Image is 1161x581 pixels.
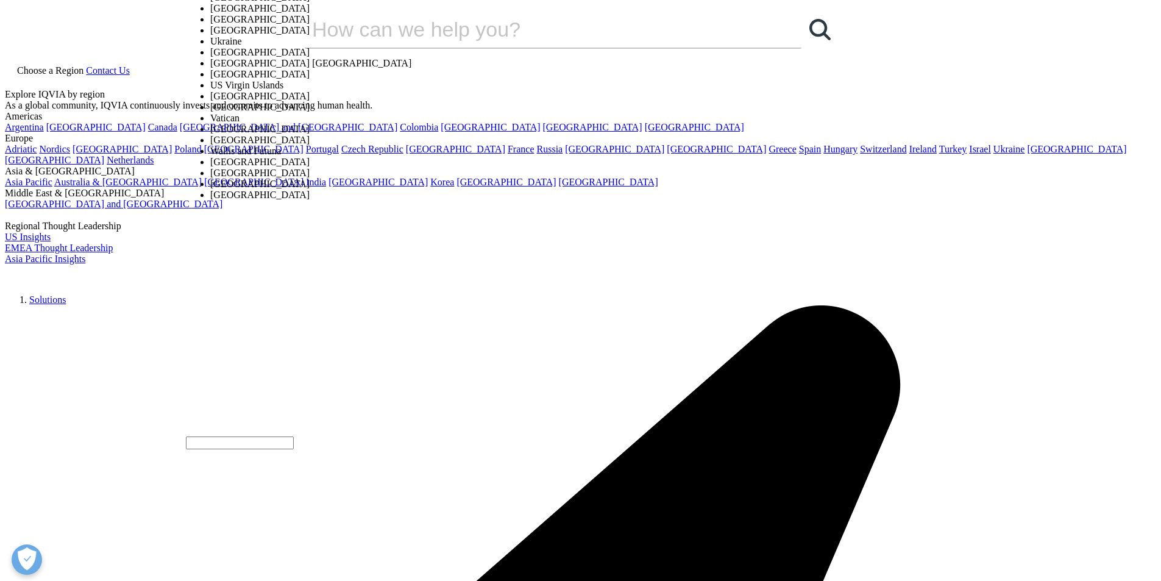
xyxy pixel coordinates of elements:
[210,25,433,36] li: [GEOGRAPHIC_DATA]
[5,155,104,165] a: [GEOGRAPHIC_DATA]
[210,168,433,179] li: [GEOGRAPHIC_DATA]
[909,144,937,154] a: Ireland
[969,144,991,154] a: Israel
[210,135,433,146] li: [GEOGRAPHIC_DATA]
[5,144,37,154] a: Adriatic
[5,188,1138,199] div: Middle East & [GEOGRAPHIC_DATA]
[210,47,433,58] li: [GEOGRAPHIC_DATA]
[29,294,66,305] a: Solutions
[210,190,433,201] li: [GEOGRAPHIC_DATA]
[17,65,83,76] span: Choose a Region
[5,221,1138,232] div: Regional Thought Leadership
[46,122,146,132] a: [GEOGRAPHIC_DATA]
[5,100,1138,111] div: As a global community, IQVIA continuously invests and commits to advancing human health.
[801,11,838,48] a: Search
[565,144,664,154] a: [GEOGRAPHIC_DATA]
[769,144,796,154] a: Greece
[860,144,906,154] a: Switzerland
[508,144,534,154] a: France
[148,122,177,132] a: Canada
[5,166,1138,177] div: Asia & [GEOGRAPHIC_DATA]
[180,122,397,132] a: [GEOGRAPHIC_DATA] and [GEOGRAPHIC_DATA]
[204,177,304,187] a: [GEOGRAPHIC_DATA]
[210,36,433,47] li: Ukraine
[210,58,433,69] li: [GEOGRAPHIC_DATA] [GEOGRAPHIC_DATA]
[809,19,831,40] svg: Search
[210,3,433,14] li: [GEOGRAPHIC_DATA]
[456,177,556,187] a: [GEOGRAPHIC_DATA]
[5,122,44,132] a: Argentina
[5,232,51,242] a: US Insights
[5,133,1138,144] div: Europe
[5,89,1138,100] div: Explore IQVIA by region
[5,199,222,209] a: [GEOGRAPHIC_DATA] and [GEOGRAPHIC_DATA]
[645,122,744,132] a: [GEOGRAPHIC_DATA]
[210,69,433,80] li: [GEOGRAPHIC_DATA]
[107,155,154,165] a: Netherlands
[939,144,967,154] a: Turkey
[174,144,201,154] a: Poland
[210,146,433,157] li: Wallis and Futuna
[993,144,1025,154] a: Ukraine
[210,91,433,102] li: [GEOGRAPHIC_DATA]
[1027,144,1126,154] a: [GEOGRAPHIC_DATA]
[406,144,505,154] a: [GEOGRAPHIC_DATA]
[210,157,433,168] li: [GEOGRAPHIC_DATA]
[559,177,658,187] a: [GEOGRAPHIC_DATA]
[543,122,642,132] a: [GEOGRAPHIC_DATA]
[5,254,85,264] a: Asia Pacific Insights
[210,14,433,25] li: [GEOGRAPHIC_DATA]
[39,144,70,154] a: Nordics
[667,144,766,154] a: [GEOGRAPHIC_DATA]
[5,265,102,282] img: IQVIA Healthcare Information Technology and Pharma Clinical Research Company
[86,65,130,76] a: Contact Us
[5,177,52,187] a: Asia Pacific
[73,144,172,154] a: [GEOGRAPHIC_DATA]
[799,144,821,154] a: Spain
[430,177,454,187] a: Korea
[210,179,433,190] li: [GEOGRAPHIC_DATA]
[12,544,42,575] button: Apri preferenze
[5,111,1138,122] div: Americas
[210,80,433,91] li: US Virgin Uslands
[441,122,540,132] a: [GEOGRAPHIC_DATA]
[305,11,767,48] input: Search
[537,144,563,154] a: Russia
[54,177,202,187] a: Australia & [GEOGRAPHIC_DATA]
[5,243,113,253] a: EMEA Thought Leadership
[210,102,433,113] li: [GEOGRAPHIC_DATA]
[210,124,433,135] li: [GEOGRAPHIC_DATA]
[210,113,433,124] li: Vatican
[823,144,857,154] a: Hungary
